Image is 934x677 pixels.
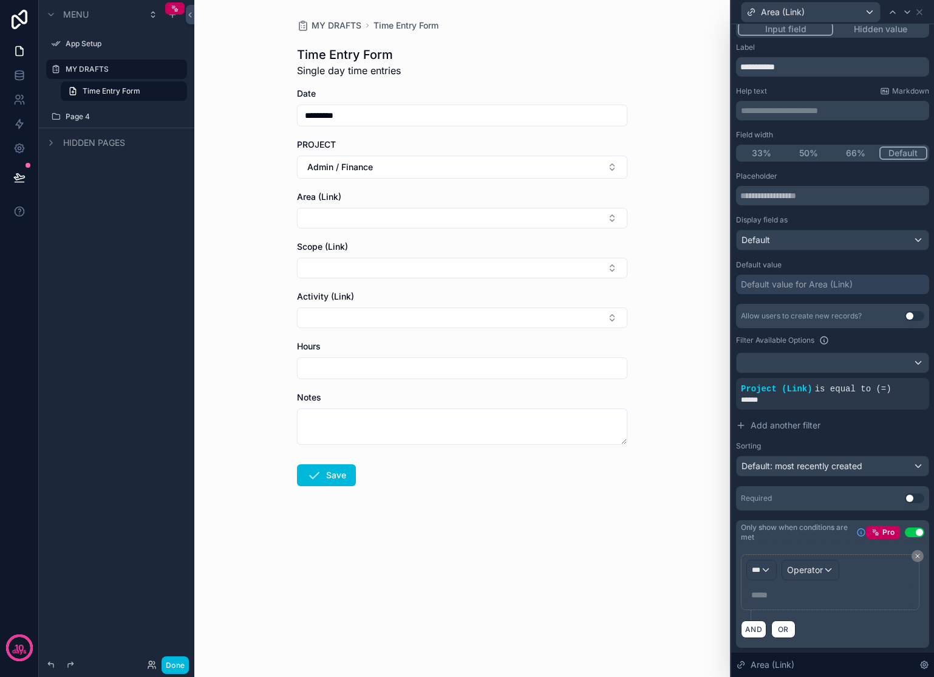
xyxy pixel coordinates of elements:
span: Pro [882,528,895,537]
span: Operator [787,565,823,575]
button: 33% [738,146,785,160]
button: Done [162,656,189,674]
div: Required [741,493,772,503]
span: Hours [297,341,321,351]
span: PROJECT [297,139,336,149]
button: Input field [738,22,833,36]
label: Field width [736,130,773,140]
span: Default: most recently created [741,461,862,471]
span: Single day time entries [297,63,401,78]
span: Notes [297,392,321,402]
button: Save [297,464,356,486]
h1: Time Entry Form [297,46,401,63]
button: Area (Link) [741,2,881,22]
span: Admin / Finance [307,161,373,173]
button: OR [771,620,796,638]
button: Select Button [297,156,627,179]
button: Default [736,230,929,250]
p: days [12,647,27,656]
a: Markdown [880,86,929,96]
button: 66% [832,146,879,160]
div: Default value for Area (Link) [741,278,853,290]
div: Allow users to create new records? [741,311,862,321]
button: Add another filter [736,414,929,436]
label: Filter Available Options [736,335,814,345]
span: Area (Link) [751,659,794,671]
span: Default [741,234,770,246]
span: Scope (Link) [297,241,348,252]
span: OR [775,625,791,634]
label: MY DRAFTS [66,64,180,74]
a: Time Entry Form [373,19,438,32]
button: Select Button [297,208,627,229]
button: AND [741,620,766,638]
span: Add another filter [751,419,820,431]
label: Page 4 [66,112,180,122]
button: Hidden value [833,22,927,36]
span: Markdown [892,86,929,96]
div: scrollable content [736,101,929,120]
button: Select Button [297,308,627,328]
span: MY DRAFTS [312,19,361,32]
button: Select Button [297,258,627,278]
label: Placeholder [736,171,777,181]
button: 50% [785,146,833,160]
span: Project (Link) [741,384,813,394]
a: MY DRAFTS [297,19,361,32]
span: Area (Link) [761,6,805,18]
span: Date [297,88,316,98]
span: Activity (Link) [297,291,354,301]
label: App Setup [66,39,180,49]
span: Menu [63,9,89,21]
label: Sorting [736,441,761,451]
p: 10 [15,642,24,654]
label: Label [736,43,755,52]
span: Only show when conditions are met [741,523,851,542]
label: Help text [736,86,767,96]
label: Display field as [736,215,788,225]
span: Area (Link) [297,191,341,202]
label: Default value [736,260,782,270]
span: Time Entry Form [83,86,140,96]
button: Default: most recently created [736,456,929,476]
span: Hidden pages [63,137,125,149]
a: Time Entry Form [61,81,187,101]
button: Operator [782,560,839,580]
span: is equal to (=) [815,384,891,394]
button: Default [879,146,928,160]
